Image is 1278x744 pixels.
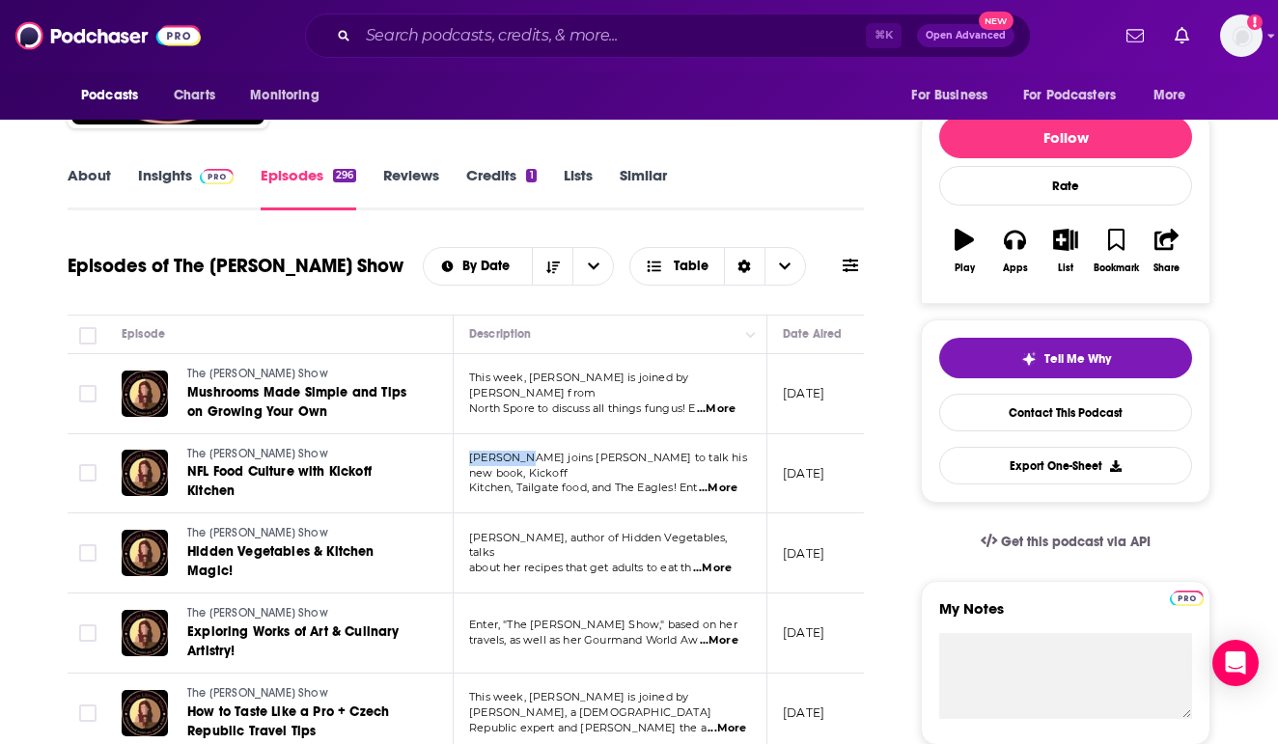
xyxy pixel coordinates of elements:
[1119,19,1152,52] a: Show notifications dropdown
[187,446,419,463] a: The [PERSON_NAME] Show
[1167,19,1197,52] a: Show notifications dropdown
[469,721,707,734] span: Republic expert and [PERSON_NAME] the a
[699,481,737,496] span: ...More
[939,599,1192,633] label: My Notes
[1091,216,1141,286] button: Bookmark
[469,531,727,560] span: [PERSON_NAME], author of Hidden Vegetables, talks
[911,82,987,109] span: For Business
[187,447,328,460] span: The [PERSON_NAME] Show
[572,248,613,285] button: open menu
[469,451,747,480] span: [PERSON_NAME] joins [PERSON_NAME] to talk his new book, Kickoff
[79,544,97,562] span: Toggle select row
[979,12,1014,30] span: New
[532,248,572,285] button: Sort Direction
[68,166,111,210] a: About
[965,518,1166,565] a: Get this podcast via API
[68,77,163,114] button: open menu
[236,77,344,114] button: open menu
[783,545,824,562] p: [DATE]
[1041,216,1091,286] button: List
[462,260,516,273] span: By Date
[79,385,97,402] span: Toggle select row
[708,721,746,736] span: ...More
[305,14,1031,58] div: Search podcasts, credits, & more...
[1153,262,1180,274] div: Share
[138,166,234,210] a: InsightsPodchaser Pro
[1023,82,1116,109] span: For Podcasters
[955,262,975,274] div: Play
[261,166,356,210] a: Episodes296
[1044,351,1111,367] span: Tell Me Why
[187,367,328,380] span: The [PERSON_NAME] Show
[1140,77,1210,114] button: open menu
[250,82,319,109] span: Monitoring
[383,166,439,210] a: Reviews
[1094,262,1139,274] div: Bookmark
[187,366,419,383] a: The [PERSON_NAME] Show
[1153,82,1186,109] span: More
[68,254,403,278] h1: Episodes of The [PERSON_NAME] Show
[866,23,902,48] span: ⌘ K
[1220,14,1263,57] button: Show profile menu
[1003,262,1028,274] div: Apps
[424,260,533,273] button: open menu
[1170,591,1204,606] img: Podchaser Pro
[939,166,1192,206] div: Rate
[79,704,97,722] span: Toggle select row
[469,690,711,719] span: This week, [PERSON_NAME] is joined by [PERSON_NAME], a [DEMOGRAPHIC_DATA]
[187,383,419,422] a: Mushrooms Made Simple and Tips on Growing Your Own
[469,322,531,345] div: Description
[187,606,328,620] span: The [PERSON_NAME] Show
[469,618,737,631] span: Enter, "The [PERSON_NAME] Show," based on her
[469,401,695,415] span: North Spore to discuss all things fungus! E
[15,17,201,54] img: Podchaser - Follow, Share and Rate Podcasts
[187,542,419,581] a: Hidden Vegetables & Kitchen Magic!
[939,338,1192,378] button: tell me why sparkleTell Me Why
[739,323,763,346] button: Column Actions
[629,247,806,286] button: Choose View
[469,633,698,647] span: travels, as well as her Gourmand World Aw
[1021,351,1037,367] img: tell me why sparkle
[1220,14,1263,57] span: Logged in as maiak
[939,394,1192,431] a: Contact This Podcast
[187,622,419,661] a: Exploring Works of Art & Culinary Artistry!
[783,624,824,641] p: [DATE]
[333,169,356,182] div: 296
[1220,14,1263,57] img: User Profile
[79,464,97,482] span: Toggle select row
[783,465,824,482] p: [DATE]
[1212,640,1259,686] div: Open Intercom Messenger
[724,248,764,285] div: Sort Direction
[187,543,375,579] span: Hidden Vegetables & Kitchen Magic!
[469,481,697,494] span: Kitchen, Tailgate food, and The Eagles! Ent
[1058,262,1073,274] div: List
[898,77,1012,114] button: open menu
[187,605,419,622] a: The [PERSON_NAME] Show
[1247,14,1263,30] svg: Add a profile image
[187,685,419,703] a: The [PERSON_NAME] Show
[939,116,1192,158] button: Follow
[783,704,824,721] p: [DATE]
[697,401,736,417] span: ...More
[1142,216,1192,286] button: Share
[187,384,406,420] span: Mushrooms Made Simple and Tips on Growing Your Own
[469,371,688,400] span: This week, [PERSON_NAME] is joined by [PERSON_NAME] from
[81,82,138,109] span: Podcasts
[423,247,615,286] h2: Choose List sort
[174,82,215,109] span: Charts
[526,169,536,182] div: 1
[200,169,234,184] img: Podchaser Pro
[161,77,227,114] a: Charts
[989,216,1040,286] button: Apps
[187,623,400,659] span: Exploring Works of Art & Culinary Artistry!
[187,686,328,700] span: The [PERSON_NAME] Show
[469,561,691,574] span: about her recipes that get adults to eat th
[1170,588,1204,606] a: Pro website
[1011,77,1144,114] button: open menu
[466,166,536,210] a: Credits1
[564,166,593,210] a: Lists
[358,20,866,51] input: Search podcasts, credits, & more...
[939,447,1192,484] button: Export One-Sheet
[700,633,738,648] span: ...More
